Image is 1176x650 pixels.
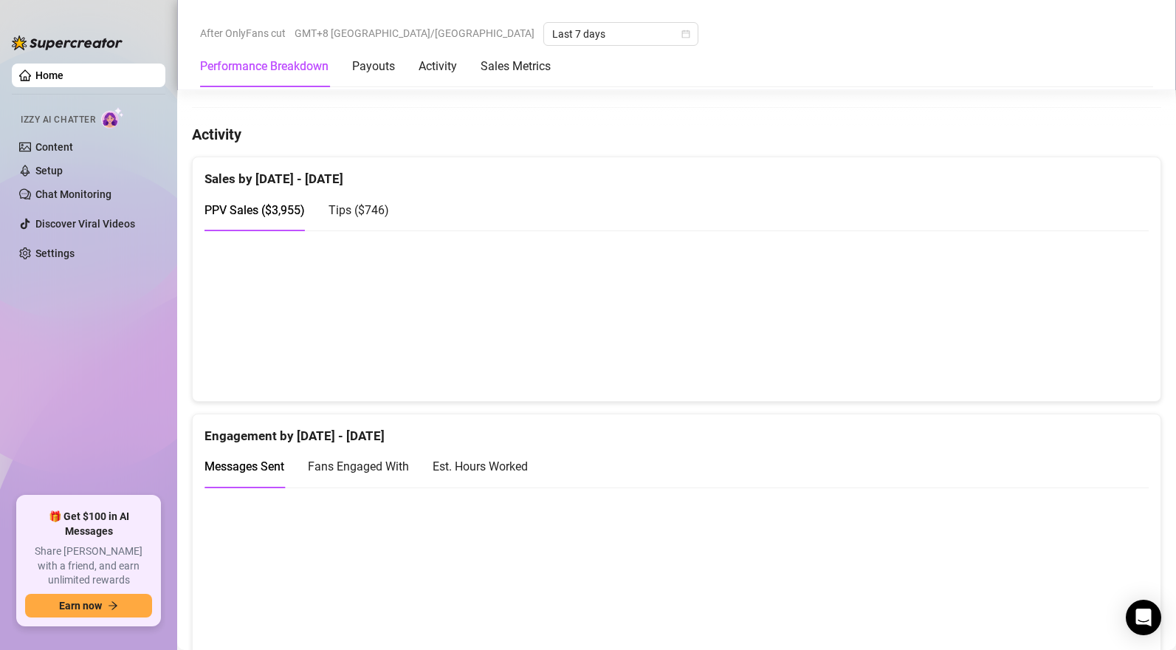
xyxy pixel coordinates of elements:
span: calendar [681,30,690,38]
a: Content [35,141,73,153]
span: 🎁 Get $100 in AI Messages [25,510,152,538]
div: Performance Breakdown [200,58,329,75]
div: Engagement by [DATE] - [DATE] [204,414,1149,446]
div: Open Intercom Messenger [1126,600,1161,635]
div: Payouts [352,58,395,75]
span: GMT+8 [GEOGRAPHIC_DATA]/[GEOGRAPHIC_DATA] [295,22,534,44]
span: Tips ( $746 ) [329,203,389,217]
span: Izzy AI Chatter [21,113,95,127]
span: Share [PERSON_NAME] with a friend, and earn unlimited rewards [25,544,152,588]
button: Earn nowarrow-right [25,594,152,617]
div: Sales by [DATE] - [DATE] [204,157,1149,189]
img: logo-BBDzfeDw.svg [12,35,123,50]
span: Last 7 days [552,23,690,45]
div: Sales Metrics [481,58,551,75]
img: AI Chatter [101,107,124,129]
span: Messages Sent [204,459,284,473]
span: After OnlyFans cut [200,22,286,44]
a: Discover Viral Videos [35,218,135,230]
span: Earn now [59,600,102,612]
a: Setup [35,165,63,177]
span: Fans Engaged With [308,459,409,473]
a: Home [35,69,63,81]
span: arrow-right [108,601,118,611]
div: Est. Hours Worked [433,457,528,476]
div: Activity [419,58,457,75]
a: Chat Monitoring [35,188,111,200]
h4: Activity [192,124,1161,145]
a: Settings [35,247,75,259]
span: PPV Sales ( $3,955 ) [204,203,305,217]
